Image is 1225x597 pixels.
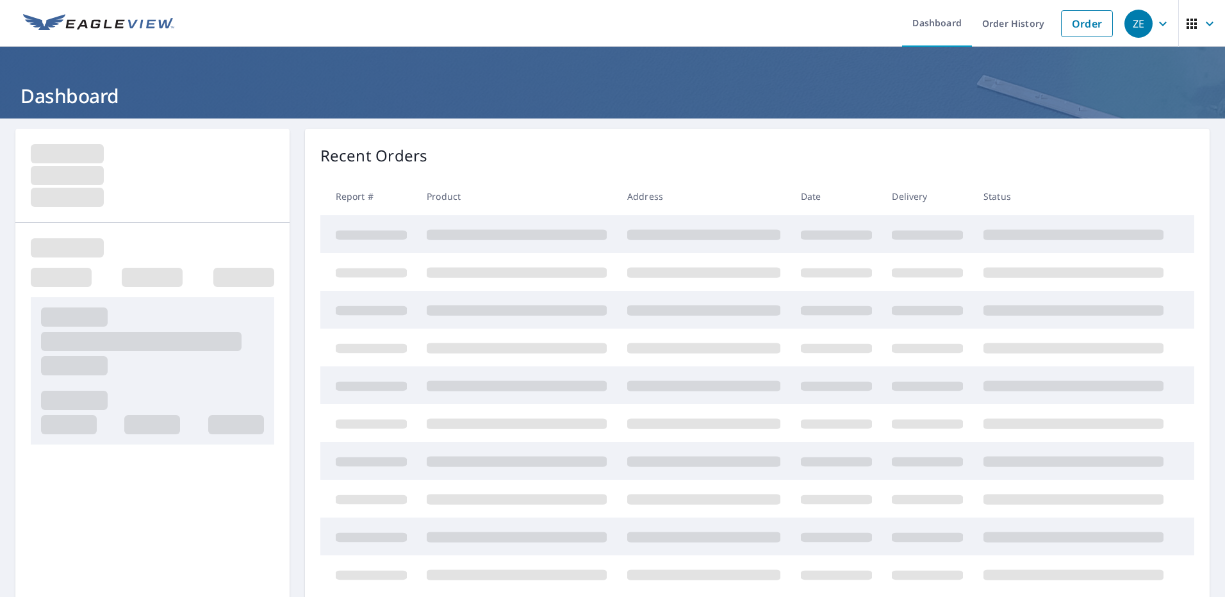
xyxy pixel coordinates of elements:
th: Delivery [882,177,973,215]
th: Date [791,177,882,215]
th: Product [416,177,617,215]
th: Report # [320,177,417,215]
div: ZE [1124,10,1153,38]
p: Recent Orders [320,144,428,167]
h1: Dashboard [15,83,1210,109]
a: Order [1061,10,1113,37]
th: Address [617,177,791,215]
th: Status [973,177,1174,215]
img: EV Logo [23,14,174,33]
